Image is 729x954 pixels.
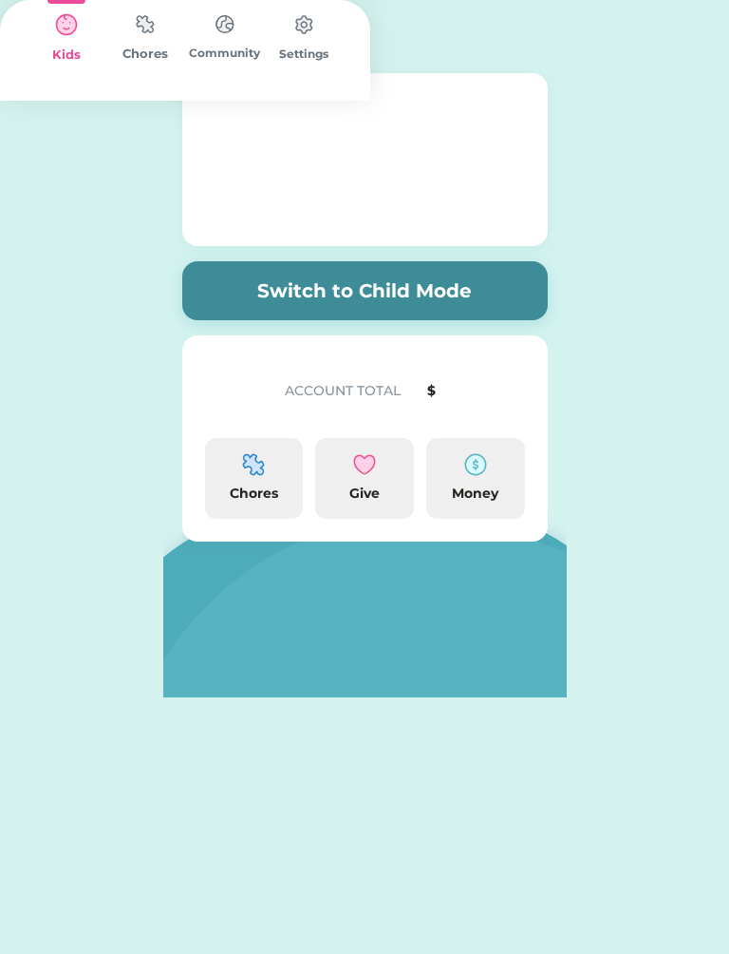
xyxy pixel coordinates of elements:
div: Settings [265,46,345,63]
img: type%3Dchores%2C%20state%3Ddefault.svg [126,6,164,43]
img: yH5BAEAAAAALAAAAAABAAEAAAIBRAA7 [205,358,266,419]
div: Give [323,484,406,504]
div: Chores [213,484,296,504]
img: type%3Dkids%2C%20state%3Dselected.svg [47,6,85,44]
img: programming-module-puzzle-1--code-puzzle-module-programming-plugin-piece.svg [242,453,265,476]
div: Kids [27,46,106,65]
img: type%3Dchores%2C%20state%3Ddefault.svg [285,6,323,44]
div: $ [427,381,525,401]
div: ACCOUNT TOTAL [285,381,421,401]
div: Chores [106,45,186,64]
div: Community [185,45,265,62]
div: Money [434,484,517,504]
img: money-cash-dollar-coin--accounting-billing-payment-cash-coin-currency-money-finance.svg [464,453,487,476]
img: yH5BAEAAAAALAAAAAABAAEAAAIBRAA7 [232,79,497,240]
button: Switch to Child Mode [182,261,548,320]
img: interface-favorite-heart--reward-social-rating-media-heart-it-like-favorite-love.svg [353,453,376,476]
img: type%3Dchores%2C%20state%3Ddefault.svg [206,6,244,43]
